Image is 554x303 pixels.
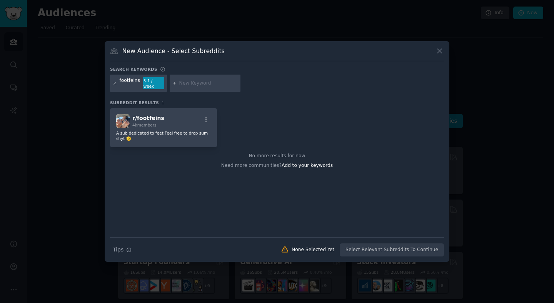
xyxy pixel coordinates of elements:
img: footfeins [116,114,130,128]
p: A sub dedicated to feet Feel free to drop sum shyt 🫡 [116,130,211,141]
div: footfeins [120,77,140,90]
span: 4k members [132,123,157,127]
div: 5.1 / week [143,77,164,90]
input: New Keyword [179,80,238,87]
h3: Search keywords [110,67,157,72]
div: No more results for now [110,153,444,160]
span: Subreddit Results [110,100,159,105]
span: r/ footfeins [132,115,164,121]
span: Add to your keywords [282,163,333,168]
button: Tips [110,243,134,256]
span: 1 [162,100,164,105]
div: Need more communities? [110,160,444,169]
h3: New Audience - Select Subreddits [122,47,225,55]
div: None Selected Yet [292,246,334,253]
span: Tips [113,246,123,254]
